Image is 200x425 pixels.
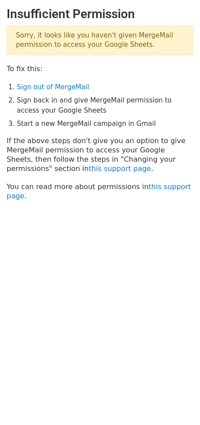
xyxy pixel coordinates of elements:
a: this support page [88,164,151,173]
a: this support page [7,182,191,200]
li: Sign back in and give MergeMail permission to access your Google Sheets [17,95,193,115]
p: You can read more about permissions in . [7,182,193,201]
p: If the above steps don't give you an option to give MergeMail permission to access your Google Sh... [7,136,193,173]
li: Start a new MergeMail campaign in Gmail [17,119,193,129]
h2: Insufficient Permission [7,7,193,22]
p: Sorry, it looks like you haven't given MergeMail permission to access your Google Sheets. [7,25,193,55]
a: Sign out of MergeMail [17,83,89,91]
p: To fix this: [7,64,193,73]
